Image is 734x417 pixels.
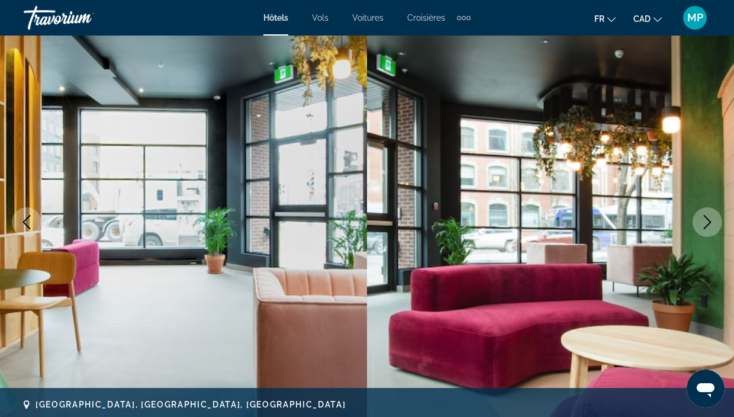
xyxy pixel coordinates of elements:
a: Voitures [352,13,384,23]
a: Travorium [24,2,142,33]
a: Hôtels [263,13,288,23]
iframe: Bouton de lancement de la fenêtre de messagerie [687,370,725,408]
span: fr [594,14,604,24]
button: Previous image [12,207,41,237]
a: Vols [312,13,329,23]
button: User Menu [680,5,710,30]
span: MP [687,12,703,24]
span: CAD [633,14,651,24]
span: [GEOGRAPHIC_DATA], [GEOGRAPHIC_DATA], [GEOGRAPHIC_DATA] [36,400,346,409]
button: Change currency [633,10,662,27]
button: Extra navigation items [457,8,471,27]
a: Croisières [407,13,445,23]
button: Next image [693,207,722,237]
button: Change language [594,10,616,27]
